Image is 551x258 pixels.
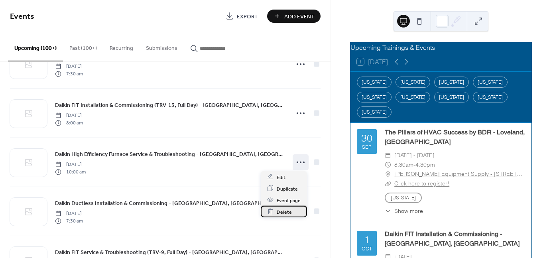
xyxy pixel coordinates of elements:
div: [US_STATE] [357,106,392,118]
a: Daikin Ductless Installation & Commissioning - [GEOGRAPHIC_DATA], [GEOGRAPHIC_DATA] [55,199,285,208]
a: Daikin FIT Installation & Commissioning - [GEOGRAPHIC_DATA], [GEOGRAPHIC_DATA] [385,230,520,247]
div: [US_STATE] [473,92,508,103]
span: Edit [277,173,285,181]
div: Upcoming Trainings & Events [350,43,531,52]
div: [US_STATE] [357,77,392,88]
div: 1 [364,235,370,245]
span: 10:00 am [55,168,86,175]
button: Add Event [267,10,321,23]
span: Events [10,9,34,24]
span: Show more [394,207,423,215]
div: ​ [385,169,391,179]
span: Daikin High Efficiency Furnace Service & Troubleshooting - [GEOGRAPHIC_DATA], [GEOGRAPHIC_DATA] [55,150,285,159]
div: ​ [385,160,391,170]
div: Sep [362,145,372,150]
span: 8:30am [394,160,413,170]
div: [US_STATE] [396,92,430,103]
button: ​Show more [385,207,423,215]
span: Add Event [284,12,315,21]
div: [US_STATE] [357,92,392,103]
span: 4:30pm [415,160,435,170]
span: 7:30 am [55,70,83,77]
span: [DATE] - [DATE] [394,151,435,160]
a: The Pillars of HVAC Success by BDR - Loveland, [GEOGRAPHIC_DATA] [385,128,525,146]
span: [DATE] [55,210,83,217]
a: [PERSON_NAME] Equipment Supply - [STREET_ADDRESS][PERSON_NAME] [394,169,525,179]
div: [US_STATE] [434,77,469,88]
div: ​ [385,207,391,215]
a: Click here to register! [394,180,449,187]
span: Duplicate [277,185,298,193]
div: 30 [361,133,372,143]
button: Upcoming (100+) [8,32,63,61]
span: 8:00 am [55,119,83,126]
div: [US_STATE] [396,77,430,88]
div: Oct [362,246,372,252]
span: Delete [277,208,292,216]
span: Daikin FIT Installation & Commissioning (TRV-13, Full Day) - [GEOGRAPHIC_DATA], [GEOGRAPHIC_DATA] [55,101,285,110]
div: [US_STATE] [473,77,508,88]
span: - [413,160,415,170]
button: Recurring [103,32,140,61]
div: ​ [385,151,391,160]
div: [US_STATE] [434,92,469,103]
div: ​ [385,179,391,189]
span: [DATE] [55,112,83,119]
a: Daikin High Efficiency Furnace Service & Troubleshooting - [GEOGRAPHIC_DATA], [GEOGRAPHIC_DATA] [55,150,285,159]
span: Daikin FIT Service & Troubleshooting (TRV-9, Full Day) - [GEOGRAPHIC_DATA], [GEOGRAPHIC_DATA] [55,248,285,257]
span: 7:30 am [55,217,83,225]
a: Daikin FIT Installation & Commissioning (TRV-13, Full Day) - [GEOGRAPHIC_DATA], [GEOGRAPHIC_DATA] [55,100,285,110]
button: Submissions [140,32,184,61]
span: Daikin Ductless Installation & Commissioning - [GEOGRAPHIC_DATA], [GEOGRAPHIC_DATA] [55,199,285,208]
a: Daikin FIT Service & Troubleshooting (TRV-9, Full Day) - [GEOGRAPHIC_DATA], [GEOGRAPHIC_DATA] [55,248,285,257]
span: [DATE] [55,63,83,70]
span: [DATE] [55,161,86,168]
button: Past (100+) [63,32,103,61]
span: Event page [277,196,301,205]
a: Export [220,10,264,23]
span: Export [237,12,258,21]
